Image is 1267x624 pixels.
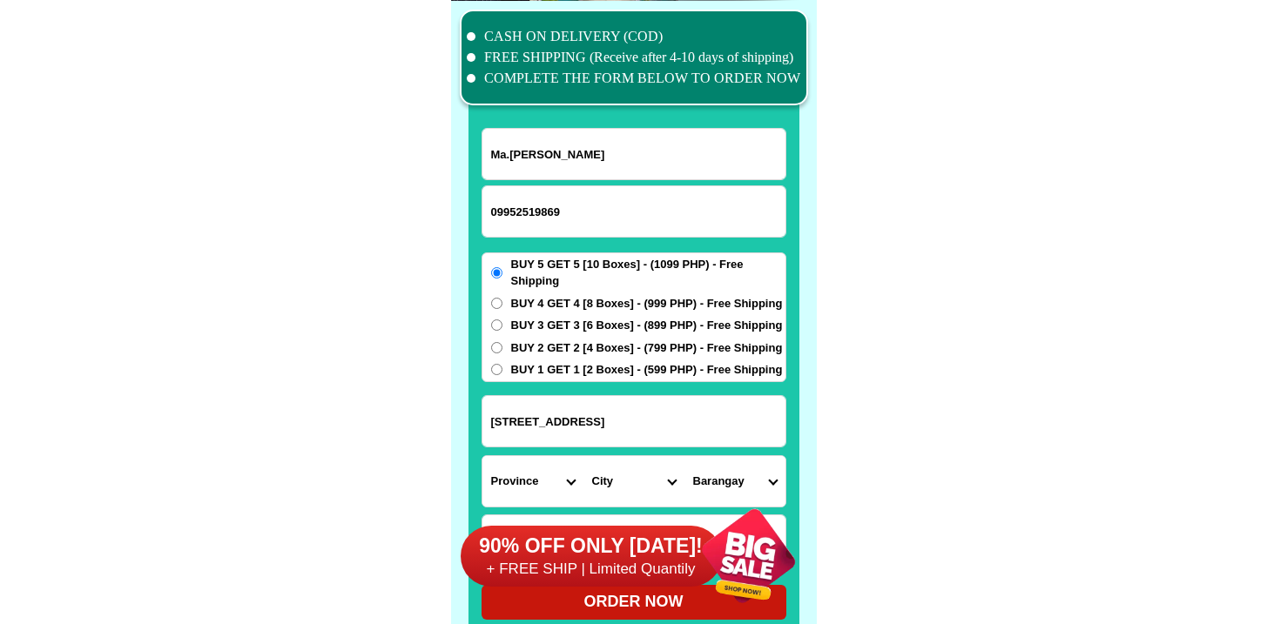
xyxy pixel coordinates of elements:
[684,456,785,507] select: Select commune
[482,396,785,446] input: Input address
[511,317,783,334] span: BUY 3 GET 3 [6 Boxes] - (899 PHP) - Free Shipping
[482,456,583,507] select: Select province
[491,342,502,353] input: BUY 2 GET 2 [4 Boxes] - (799 PHP) - Free Shipping
[467,47,801,68] li: FREE SHIPPING (Receive after 4-10 days of shipping)
[511,339,783,357] span: BUY 2 GET 2 [4 Boxes] - (799 PHP) - Free Shipping
[583,456,684,507] select: Select district
[491,267,502,278] input: BUY 5 GET 5 [10 Boxes] - (1099 PHP) - Free Shipping
[461,533,722,560] h6: 90% OFF ONLY [DATE]!
[491,298,502,309] input: BUY 4 GET 4 [8 Boxes] - (999 PHP) - Free Shipping
[482,186,785,237] input: Input phone_number
[511,256,785,290] span: BUY 5 GET 5 [10 Boxes] - (1099 PHP) - Free Shipping
[511,295,783,312] span: BUY 4 GET 4 [8 Boxes] - (999 PHP) - Free Shipping
[491,364,502,375] input: BUY 1 GET 1 [2 Boxes] - (599 PHP) - Free Shipping
[467,26,801,47] li: CASH ON DELIVERY (COD)
[461,560,722,579] h6: + FREE SHIP | Limited Quantily
[491,319,502,331] input: BUY 3 GET 3 [6 Boxes] - (899 PHP) - Free Shipping
[467,68,801,89] li: COMPLETE THE FORM BELOW TO ORDER NOW
[511,361,783,379] span: BUY 1 GET 1 [2 Boxes] - (599 PHP) - Free Shipping
[482,129,785,179] input: Input full_name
